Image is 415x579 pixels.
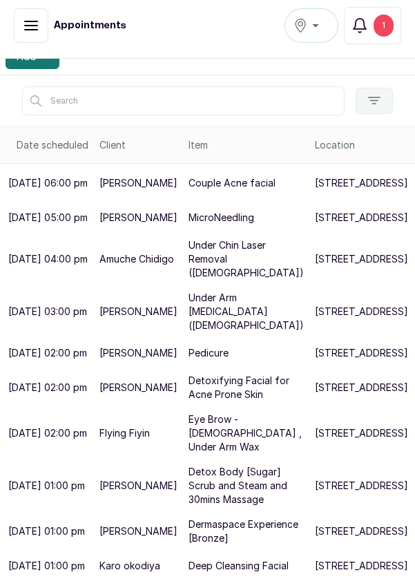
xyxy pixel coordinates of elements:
p: Karo okodiya [99,559,160,573]
p: [STREET_ADDRESS] [315,426,408,440]
p: [DATE] 01:00 pm [8,479,85,493]
p: [STREET_ADDRESS] [315,559,408,573]
p: [STREET_ADDRESS] [315,211,408,225]
div: 1 [374,15,394,37]
div: Date scheduled [17,138,88,152]
p: Dermaspace Experience [Bronze] [189,518,304,545]
p: [STREET_ADDRESS] [315,381,408,395]
p: [STREET_ADDRESS] [315,346,408,360]
div: Client [99,138,177,152]
p: Under Arm [MEDICAL_DATA] ([DEMOGRAPHIC_DATA]) [189,291,304,332]
p: [STREET_ADDRESS] [315,479,408,493]
p: Pedicure [189,346,229,360]
p: [STREET_ADDRESS] [315,252,408,266]
p: [DATE] 06:00 pm [8,176,88,190]
p: [STREET_ADDRESS] [315,176,408,190]
p: [DATE] 04:00 pm [8,252,88,266]
p: [DATE] 05:00 pm [8,211,88,225]
p: Detoxifying Facial for Acne Prone Skin [189,374,304,401]
p: Amuche Chidigo [99,252,174,266]
p: [STREET_ADDRESS] [315,524,408,538]
p: [DATE] 02:00 pm [8,381,87,395]
p: [DATE] 01:00 pm [8,559,85,573]
p: [DATE] 02:00 pm [8,346,87,360]
p: [PERSON_NAME] [99,479,177,493]
p: Deep Cleansing Facial [189,559,289,573]
button: 1 [344,7,401,44]
p: Couple Acne facial [189,176,276,190]
div: Item [189,138,304,152]
p: [DATE] 01:00 pm [8,524,85,538]
p: [PERSON_NAME] [99,305,177,319]
p: [PERSON_NAME] [99,176,177,190]
p: [STREET_ADDRESS] [315,305,408,319]
p: [PERSON_NAME] [99,346,177,360]
p: [DATE] 03:00 pm [8,305,87,319]
p: [DATE] 02:00 pm [8,426,87,440]
p: Eye Brow - [DEMOGRAPHIC_DATA] , Under Arm Wax [189,412,304,454]
input: Search [22,86,345,115]
p: Detox Body [Sugar] Scrub and Steam and 30mins Massage [189,465,304,506]
p: Flying Fiyin [99,426,150,440]
p: Under Chin Laser Removal ([DEMOGRAPHIC_DATA]) [189,238,304,280]
p: MicroNeedling [189,211,254,225]
p: [PERSON_NAME] [99,211,177,225]
div: Location [315,138,408,152]
p: [PERSON_NAME] [99,381,177,395]
h1: Appointments [54,19,126,32]
p: [PERSON_NAME] [99,524,177,538]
